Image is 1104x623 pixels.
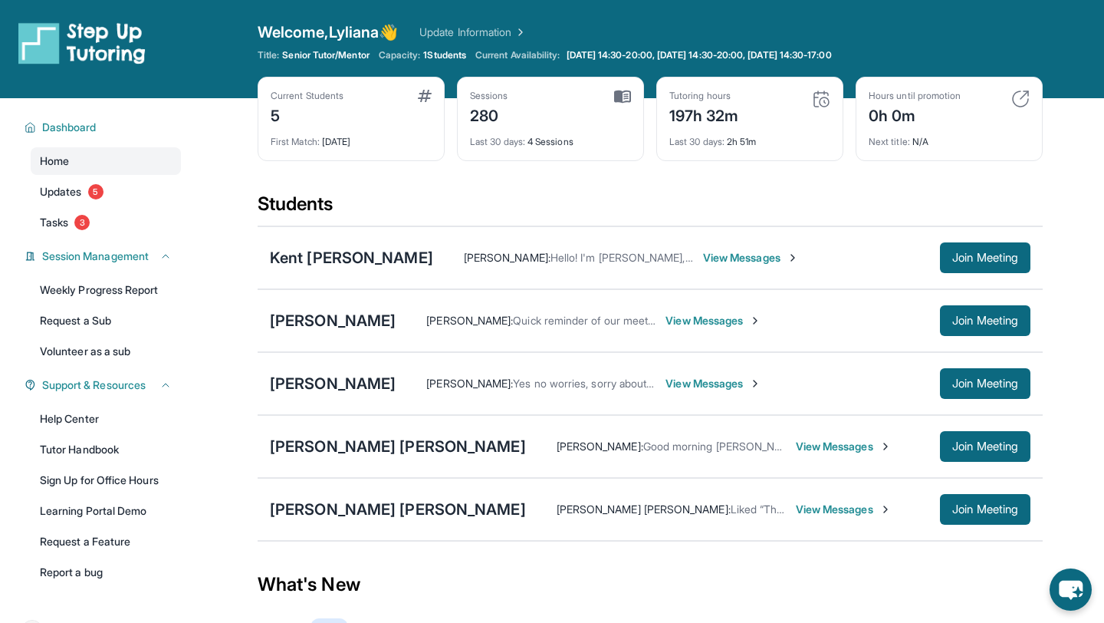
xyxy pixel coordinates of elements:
a: Tutor Handbook [31,436,181,463]
span: View Messages [796,502,892,517]
button: chat-button [1050,569,1092,611]
a: Sign Up for Office Hours [31,466,181,494]
div: N/A [869,127,1030,148]
span: Last 30 days : [669,136,724,147]
div: [PERSON_NAME] [PERSON_NAME] [270,436,526,457]
span: 3 [74,215,90,230]
a: Update Information [419,25,527,40]
button: Support & Resources [36,377,172,393]
span: [PERSON_NAME] [PERSON_NAME] : [557,503,731,516]
div: 2h 51m [669,127,830,148]
span: 1 Students [423,49,466,61]
a: Volunteer as a sub [31,338,181,365]
div: 4 Sessions [470,127,631,148]
div: 197h 32m [669,102,739,127]
div: [DATE] [271,127,432,148]
span: Join Meeting [952,253,1018,262]
span: Join Meeting [952,442,1018,451]
a: Home [31,147,181,175]
a: Request a Feature [31,528,181,555]
span: Updates [40,184,82,199]
span: View Messages [796,439,892,454]
div: Sessions [470,90,508,102]
span: Yes no worries, sorry about that! [513,377,669,390]
span: View Messages [665,313,761,328]
span: View Messages [703,250,799,265]
img: Chevron-Right [749,377,761,390]
div: [PERSON_NAME] [PERSON_NAME] [270,499,526,520]
div: [PERSON_NAME] [270,310,396,331]
img: logo [18,21,146,64]
div: What's New [258,551,1043,618]
img: card [614,90,631,104]
span: [PERSON_NAME] : [464,251,550,264]
button: Join Meeting [940,368,1030,399]
span: Quick reminder of our meeting at 6:30, see you soon! 😊 [513,314,789,327]
button: Join Meeting [940,494,1030,525]
img: Chevron Right [511,25,527,40]
div: Students [258,192,1043,226]
span: Join Meeting [952,505,1018,514]
div: 5 [271,102,343,127]
img: Chevron-Right [879,440,892,453]
span: Dashboard [42,120,97,135]
div: Kent [PERSON_NAME] [270,247,433,269]
a: Learning Portal Demo [31,497,181,525]
span: Title: [258,49,279,61]
span: Current Availability: [475,49,560,61]
button: Join Meeting [940,305,1030,336]
span: Last 30 days : [470,136,525,147]
a: Tasks3 [31,209,181,236]
a: Request a Sub [31,307,181,335]
span: Home [40,153,69,169]
button: Session Management [36,249,172,264]
span: Liked “Thank you, I look forward to our meeting at 7:15!” [731,503,1000,516]
span: [PERSON_NAME] : [426,377,513,390]
div: 0h 0m [869,102,961,127]
span: Senior Tutor/Mentor [282,49,369,61]
img: Chevron-Right [879,503,892,516]
a: [DATE] 14:30-20:00, [DATE] 14:30-20:00, [DATE] 14:30-17:00 [563,49,835,61]
span: Join Meeting [952,316,1018,325]
img: Chevron-Right [787,252,799,264]
span: First Match : [271,136,320,147]
span: Capacity: [379,49,421,61]
div: 280 [470,102,508,127]
button: Join Meeting [940,242,1030,273]
div: Tutoring hours [669,90,739,102]
a: Help Center [31,405,181,433]
button: Dashboard [36,120,172,135]
span: Support & Resources [42,377,146,393]
div: [PERSON_NAME] [270,373,396,394]
span: View Messages [665,376,761,391]
span: [PERSON_NAME] : [557,440,643,453]
div: Hours until promotion [869,90,961,102]
img: card [812,90,830,108]
span: 5 [88,184,103,199]
span: Join Meeting [952,379,1018,388]
span: Next title : [869,136,910,147]
img: card [1011,90,1030,108]
span: Tasks [40,215,68,230]
div: Current Students [271,90,343,102]
img: card [418,90,432,102]
button: Join Meeting [940,431,1030,462]
span: [PERSON_NAME] : [426,314,513,327]
img: Chevron-Right [749,315,761,327]
span: [DATE] 14:30-20:00, [DATE] 14:30-20:00, [DATE] 14:30-17:00 [567,49,832,61]
span: Welcome, Lyliana 👋 [258,21,398,43]
span: Session Management [42,249,149,264]
a: Updates5 [31,178,181,206]
a: Weekly Progress Report [31,276,181,304]
span: Hello! I'm [PERSON_NAME], [PERSON_NAME]'s mom 👩 [550,251,825,264]
a: Report a bug [31,559,181,586]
